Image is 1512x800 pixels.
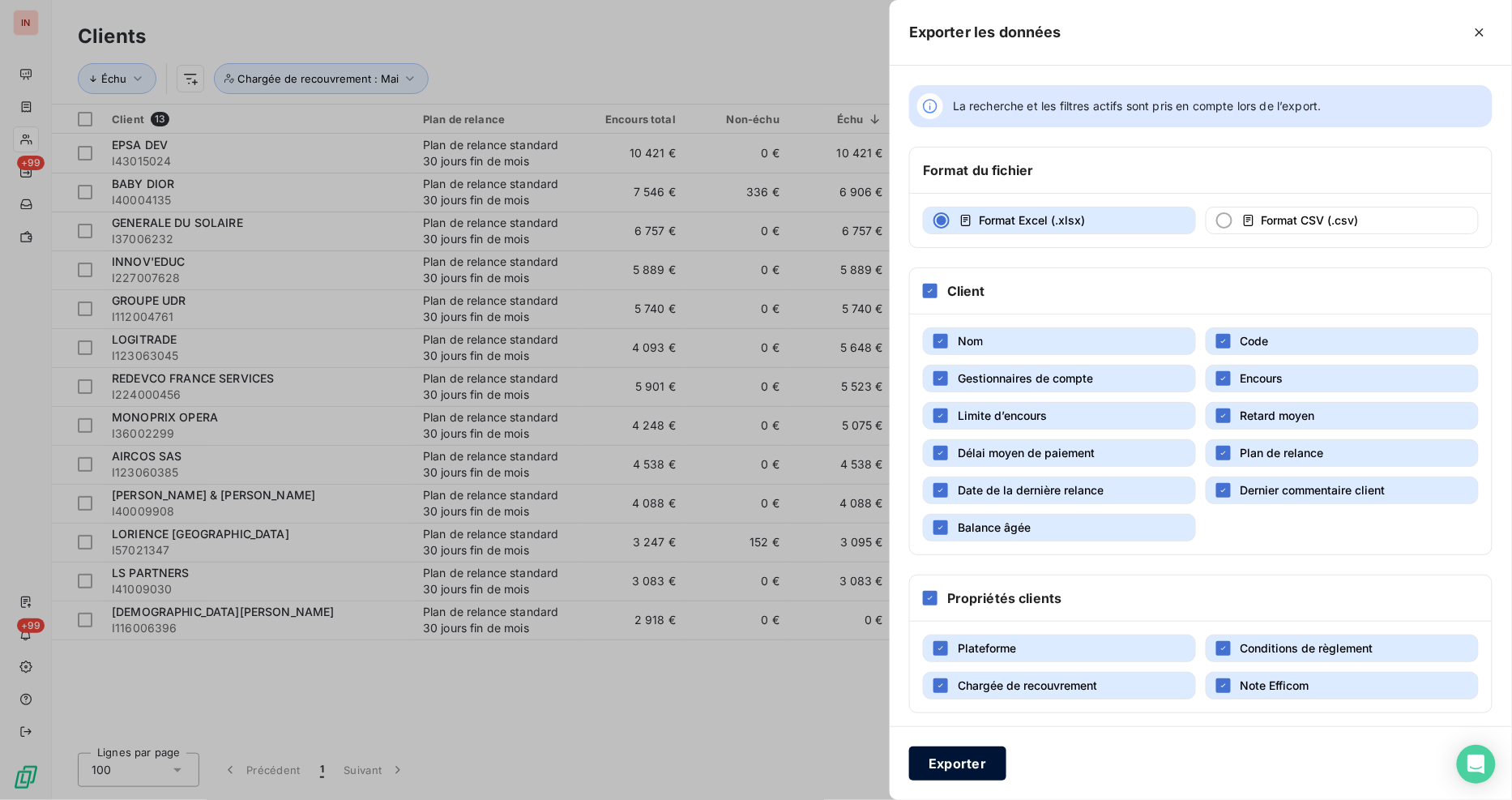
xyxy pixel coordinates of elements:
[947,588,1062,608] h6: Propriétés clients
[958,483,1104,497] span: Date de la dernière relance
[923,402,1196,430] button: Limite d’encours
[923,635,1196,662] button: Plateforme
[1206,672,1479,699] button: Note Efficom
[909,747,1006,781] button: Exporter
[923,365,1196,392] button: Gestionnaires de compte
[947,281,985,301] h6: Client
[923,327,1196,355] button: Nom
[958,371,1093,385] span: Gestionnaires de compte
[958,520,1031,534] span: Balance âgée
[923,672,1196,699] button: Chargée de recouvrement
[1206,327,1479,355] button: Code
[1206,402,1479,430] button: Retard moyen
[909,21,1061,44] h5: Exporter les données
[923,477,1196,504] button: Date de la dernière relance
[958,446,1095,460] span: Délai moyen de paiement
[1206,439,1479,467] button: Plan de relance
[923,207,1196,234] button: Format Excel (.xlsx)
[1241,641,1373,655] span: Conditions de règlement
[1241,334,1269,348] span: Code
[1241,483,1386,497] span: Dernier commentaire client
[979,213,1085,227] span: Format Excel (.xlsx)
[923,439,1196,467] button: Délai moyen de paiement
[1241,678,1309,692] span: Note Efficom
[1457,745,1496,784] div: Open Intercom Messenger
[923,160,1034,180] h6: Format du fichier
[1206,365,1479,392] button: Encours
[1262,213,1359,227] span: Format CSV (.csv)
[958,641,1016,655] span: Plateforme
[1241,371,1283,385] span: Encours
[958,334,983,348] span: Nom
[1241,446,1324,460] span: Plan de relance
[1206,477,1479,504] button: Dernier commentaire client
[1206,635,1479,662] button: Conditions de règlement
[1241,409,1315,422] span: Retard moyen
[958,678,1097,692] span: Chargée de recouvrement
[953,98,1322,114] span: La recherche et les filtres actifs sont pris en compte lors de l’export.
[1206,207,1479,234] button: Format CSV (.csv)
[923,514,1196,541] button: Balance âgée
[958,409,1047,422] span: Limite d’encours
